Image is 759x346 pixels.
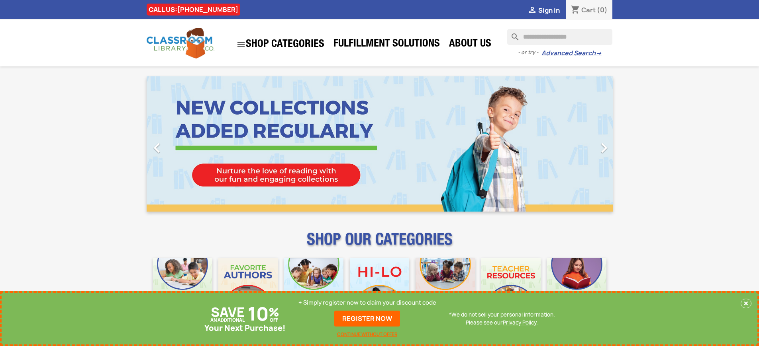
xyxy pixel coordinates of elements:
i:  [594,138,614,158]
i: search [507,29,517,39]
i:  [236,39,246,49]
a: About Us [445,37,495,52]
ul: Carousel container [147,76,613,212]
a: Fulfillment Solutions [329,37,444,52]
img: Classroom Library Company [147,28,214,58]
span: (0) [597,6,608,14]
a: SHOP CATEGORIES [232,35,328,53]
span: Cart [581,6,596,14]
span: - or try - [518,49,541,56]
span: → [596,49,602,57]
img: CLC_Fiction_Nonfiction_Mobile.jpg [416,258,475,317]
img: CLC_Phonics_And_Decodables_Mobile.jpg [284,258,343,317]
img: CLC_HiLo_Mobile.jpg [350,258,409,317]
img: CLC_Bulk_Mobile.jpg [153,258,212,317]
a: Advanced Search→ [541,49,602,57]
a: Next [543,76,613,212]
div: CALL US: [147,4,240,16]
a:  Sign in [528,6,560,15]
img: CLC_Favorite_Authors_Mobile.jpg [218,258,278,317]
i: shopping_cart [571,6,580,15]
i:  [528,6,537,16]
a: [PHONE_NUMBER] [177,5,238,14]
a: Previous [147,76,217,212]
span: Sign in [538,6,560,15]
i:  [147,138,167,158]
input: Search [507,29,612,45]
img: CLC_Teacher_Resources_Mobile.jpg [481,258,541,317]
p: SHOP OUR CATEGORIES [147,237,613,251]
img: CLC_Dyslexia_Mobile.jpg [547,258,606,317]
